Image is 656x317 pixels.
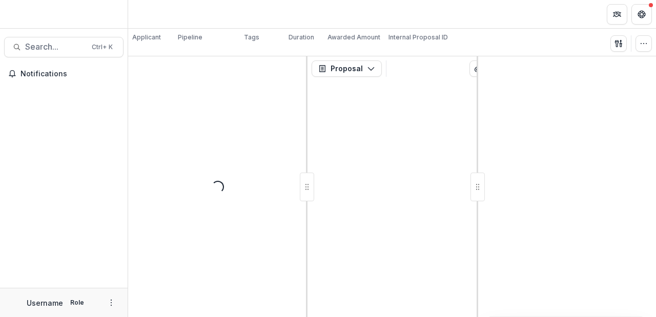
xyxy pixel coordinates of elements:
p: Applicant [132,33,161,42]
p: Pipeline [178,33,202,42]
p: Internal Proposal ID [388,33,448,42]
p: Tags [244,33,259,42]
button: More [105,297,117,309]
p: Awarded Amount [327,33,380,42]
button: Proposal [312,60,382,77]
button: Search... [4,37,124,57]
button: Partners [607,4,627,25]
p: Username [27,298,63,308]
button: Get Help [631,4,652,25]
p: Duration [289,33,314,42]
span: Notifications [20,70,119,78]
button: Notifications [4,66,124,82]
button: View Attached Files [469,60,486,77]
span: Search... [25,42,86,52]
div: Ctrl + K [90,41,115,53]
p: Role [67,298,87,307]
